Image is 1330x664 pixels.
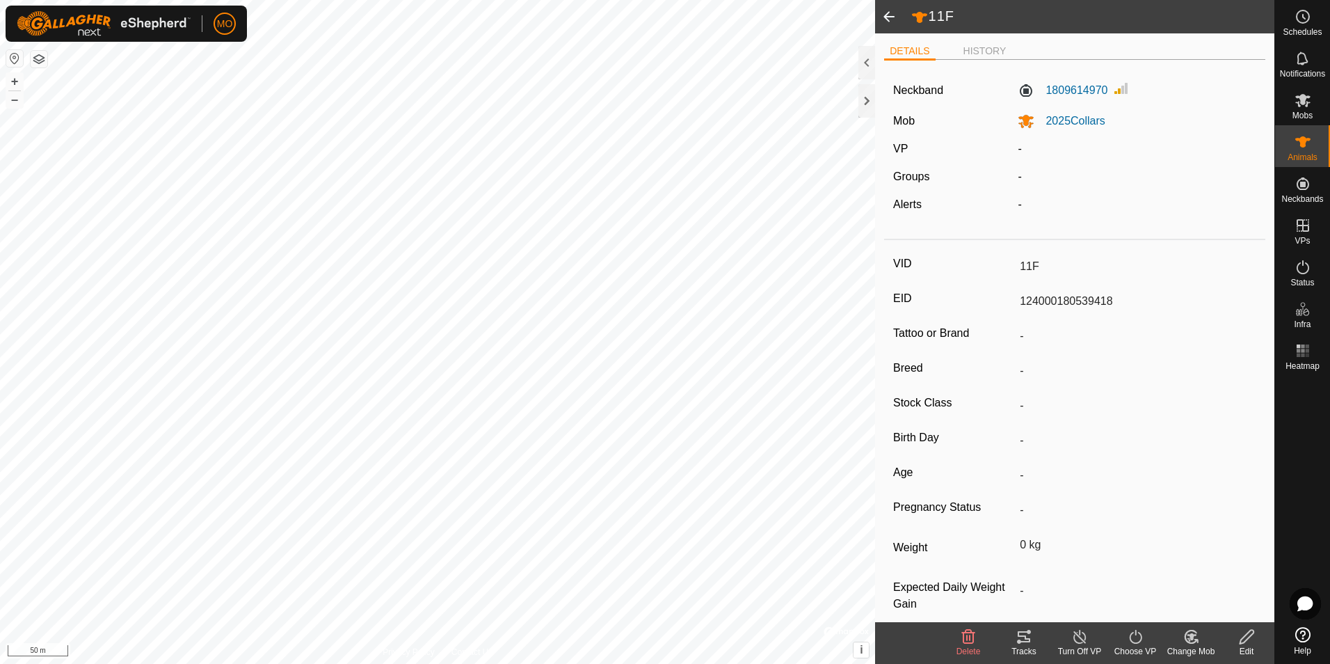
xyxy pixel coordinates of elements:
div: Tracks [996,645,1052,658]
div: Turn Off VP [1052,645,1107,658]
label: Neckband [893,82,943,99]
span: Animals [1288,153,1317,161]
span: Mobs [1292,111,1313,120]
h2: 11F [911,8,1274,26]
label: Pregnancy Status [893,498,1014,516]
button: i [854,642,869,658]
label: Breed [893,359,1014,377]
label: Expected Daily Weight Gain [893,579,1014,612]
label: Mob [893,115,915,127]
label: Tattoo or Brand [893,324,1014,342]
div: - [1012,196,1262,213]
label: 1809614970 [1018,82,1107,99]
span: Help [1294,647,1311,655]
span: Schedules [1283,28,1322,36]
label: VP [893,143,908,155]
button: Reset Map [6,50,23,67]
label: Age [893,464,1014,482]
label: VID [893,255,1014,273]
label: Stock Class [893,394,1014,412]
label: Alerts [893,198,922,210]
button: – [6,91,23,108]
span: Status [1290,278,1314,287]
label: Birth Day [893,429,1014,447]
a: Privacy Policy [383,646,435,658]
label: Weight [893,533,1014,562]
span: VPs [1295,237,1310,245]
button: + [6,73,23,90]
div: Choose VP [1107,645,1163,658]
label: Groups [893,171,929,182]
span: Notifications [1280,70,1325,78]
span: Neckbands [1281,195,1323,203]
img: Gallagher Logo [17,11,191,36]
span: MO [217,17,233,31]
app-display-virtual-paddock-transition: - [1018,143,1021,155]
a: Contact Us [451,646,492,658]
button: Map Layers [31,51,47,68]
div: Edit [1219,645,1274,658]
span: i [860,644,863,656]
li: HISTORY [958,44,1012,58]
span: Heatmap [1285,362,1320,370]
div: Change Mob [1163,645,1219,658]
label: EID [893,290,1014,308]
img: Signal strength [1113,80,1130,97]
div: - [1012,168,1262,185]
a: Help [1275,622,1330,661]
span: Delete [956,647,981,656]
span: 2025Collars [1034,115,1105,127]
span: Infra [1294,320,1311,329]
li: DETAILS [884,44,935,61]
